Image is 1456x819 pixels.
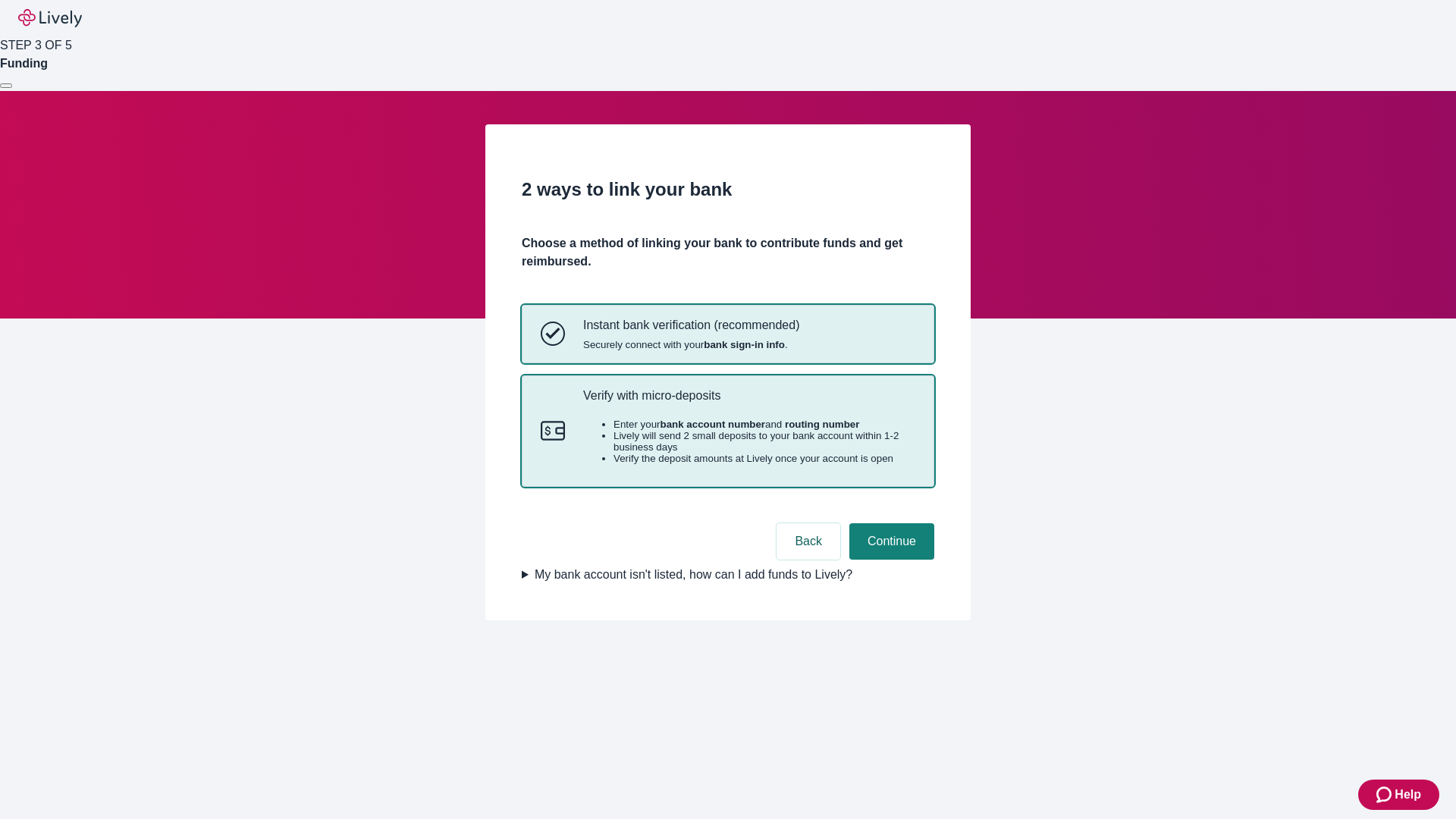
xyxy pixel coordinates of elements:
summary: My bank account isn't listed, how can I add funds to Lively? [522,566,934,584]
img: Lively [18,9,82,27]
strong: bank account number [661,419,766,430]
svg: Instant bank verification [541,322,565,346]
strong: bank sign-in info [704,339,785,350]
li: Verify the deposit amounts at Lively once your account is open [613,453,915,464]
p: Verify with micro-deposits [583,388,915,403]
li: Enter your and [613,419,915,430]
svg: Micro-deposits [541,419,565,443]
svg: Zendesk support icon [1376,786,1395,804]
button: Continue [849,523,934,560]
li: Lively will send 2 small deposits to your bank account within 1-2 business days [613,430,915,453]
button: Instant bank verificationInstant bank verification (recommended)Securely connect with yourbank si... [522,306,934,362]
button: Zendesk support iconHelp [1358,780,1439,810]
h4: Choose a method of linking your bank to contribute funds and get reimbursed. [522,234,934,271]
span: Help [1395,786,1421,804]
button: Back [777,523,840,560]
span: Securely connect with your . [583,339,799,350]
h2: 2 ways to link your bank [522,176,934,203]
strong: routing number [785,419,859,430]
button: Micro-depositsVerify with micro-depositsEnter yourbank account numberand routing numberLively wil... [522,376,934,487]
p: Instant bank verification (recommended) [583,318,799,332]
